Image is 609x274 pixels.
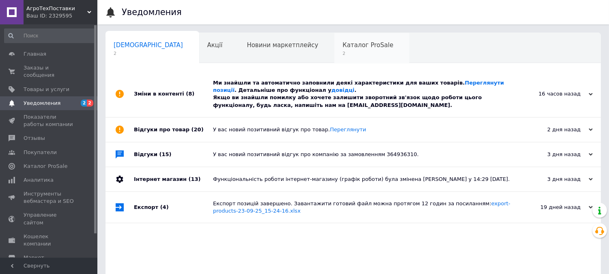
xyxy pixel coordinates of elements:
div: Ваш ID: 2329595 [26,12,97,20]
span: АгроТехПоставки [26,5,87,12]
span: Кошелек компании [24,233,75,248]
div: 3 дня назад [512,151,593,158]
span: (4) [160,204,169,210]
div: 3 дня назад [512,176,593,183]
span: Главная [24,50,46,58]
span: 2 [81,100,87,107]
div: Експорт позицій завершено. Завантажити готовий файл можна протягом 12 годин за посиланням: [213,200,512,215]
span: Уведомления [24,100,60,107]
span: (13) [188,176,200,182]
span: (8) [186,91,194,97]
div: У вас новий позитивний відгук про компанію за замовленням 364936310. [213,151,512,158]
div: 2 дня назад [512,126,593,133]
div: Ми знайшли та автоматично заповнили деякі характеристики для ваших товарів. . Детальніше про функ... [213,79,512,109]
span: 2 [342,50,393,57]
span: Управление сайтом [24,211,75,226]
a: Переглянути [330,126,366,133]
div: Зміни в контенті [134,71,213,117]
span: Покупатели [24,149,57,156]
span: Показатели работы компании [24,113,75,128]
div: Відгуки про товар [134,117,213,142]
div: 16 часов назад [512,90,593,98]
span: 2 [114,50,183,57]
div: Інтернет магазин [134,167,213,191]
span: Каталог ProSale [342,41,393,49]
h1: Уведомления [122,7,182,17]
span: Маркет [24,254,44,261]
a: export-products-23-09-25_15-24-16.xlsx [213,200,510,214]
input: Поиск [4,28,96,43]
span: Инструменты вебмастера и SEO [24,190,75,205]
span: (15) [159,151,172,157]
div: Експорт [134,192,213,223]
span: [DEMOGRAPHIC_DATA] [114,41,183,49]
span: Каталог ProSale [24,163,67,170]
div: Функціональність роботи інтернет-магазину (графік роботи) була змінена [PERSON_NAME] у 14:29 [DATE]. [213,176,512,183]
span: Товары и услуги [24,86,69,93]
a: довідці [331,87,355,93]
span: Отзывы [24,135,45,142]
span: 2 [87,100,93,107]
span: Акції [207,41,223,49]
span: Новини маркетплейсу [247,41,318,49]
div: Відгуки [134,142,213,167]
div: 19 дней назад [512,204,593,211]
span: Заказы и сообщения [24,64,75,79]
div: У вас новий позитивний відгук про товар. [213,126,512,133]
span: (20) [192,126,204,133]
span: Аналитика [24,176,54,184]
